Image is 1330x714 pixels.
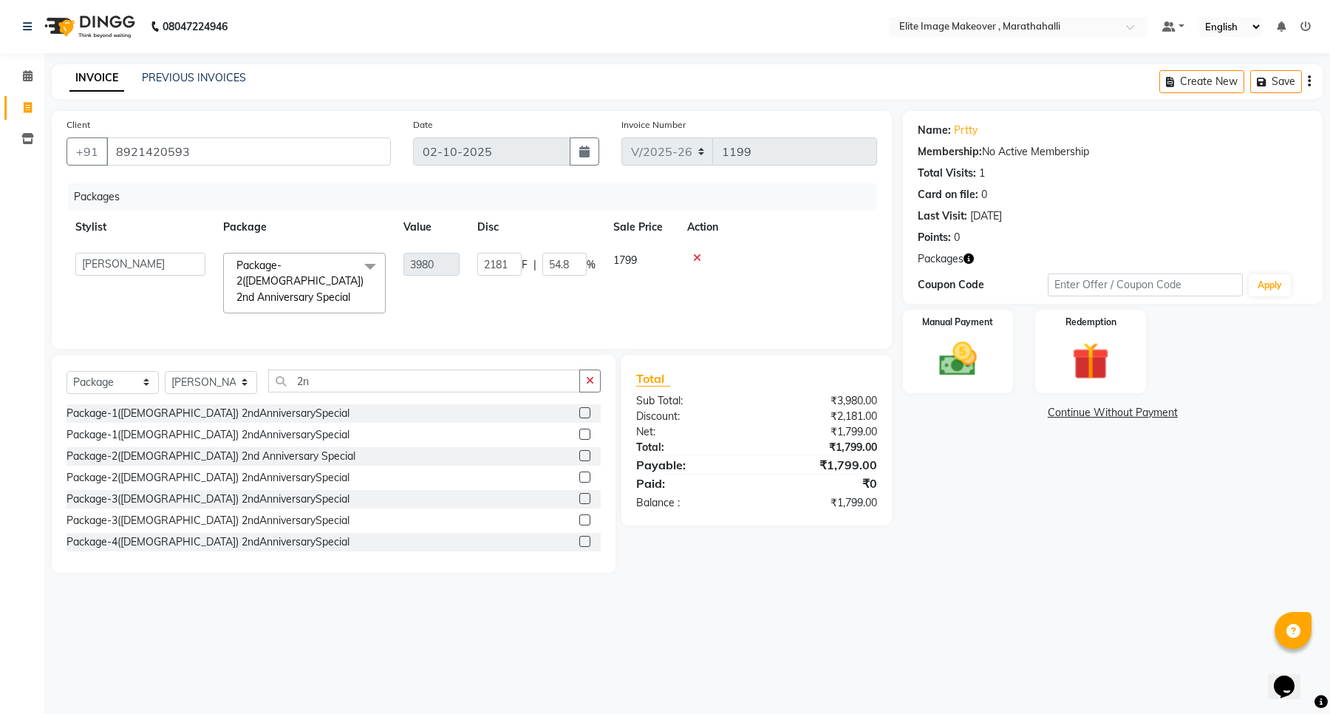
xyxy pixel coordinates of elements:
[69,65,124,92] a: INVOICE
[625,393,757,409] div: Sub Total:
[66,470,349,486] div: Package-2([DEMOGRAPHIC_DATA]) 2ndAnniversarySpecial
[954,230,960,245] div: 0
[757,409,888,424] div: ₹2,181.00
[918,251,964,267] span: Packages
[757,393,888,409] div: ₹3,980.00
[163,6,228,47] b: 08047224946
[66,118,90,132] label: Client
[1268,655,1315,699] iframe: chat widget
[533,257,536,273] span: |
[922,316,993,329] label: Manual Payment
[918,230,951,245] div: Points:
[468,211,604,244] th: Disc
[636,371,670,387] span: Total
[979,166,985,181] div: 1
[757,424,888,440] div: ₹1,799.00
[1065,316,1116,329] label: Redemption
[918,166,976,181] div: Total Visits:
[918,123,951,138] div: Name:
[395,211,468,244] th: Value
[66,449,355,464] div: Package-2([DEMOGRAPHIC_DATA]) 2nd Anniversary Special
[268,370,580,392] input: Search
[757,456,888,474] div: ₹1,799.00
[604,211,678,244] th: Sale Price
[906,405,1320,421] a: Continue Without Payment
[236,259,364,304] span: Package-2([DEMOGRAPHIC_DATA]) 2nd Anniversary Special
[757,440,888,455] div: ₹1,799.00
[350,290,357,304] a: x
[68,183,888,211] div: Packages
[757,495,888,511] div: ₹1,799.00
[587,257,596,273] span: %
[625,475,757,492] div: Paid:
[613,254,637,267] span: 1799
[413,118,433,132] label: Date
[918,144,982,160] div: Membership:
[106,137,391,166] input: Search by Name/Mobile/Email/Code
[66,137,108,166] button: +91
[66,492,349,507] div: Package-3([DEMOGRAPHIC_DATA]) 2ndAnniversarySpecial
[1250,70,1302,93] button: Save
[625,424,757,440] div: Net:
[678,211,877,244] th: Action
[954,123,978,138] a: Prtty
[927,338,988,381] img: _cash.svg
[1048,273,1243,296] input: Enter Offer / Coupon Code
[625,495,757,511] div: Balance :
[38,6,139,47] img: logo
[625,409,757,424] div: Discount:
[66,406,349,421] div: Package-1([DEMOGRAPHIC_DATA]) 2ndAnniversarySpecial
[918,187,978,203] div: Card on file:
[970,208,1002,224] div: [DATE]
[981,187,987,203] div: 0
[1159,70,1244,93] button: Create New
[142,71,246,84] a: PREVIOUS INVOICES
[66,427,349,443] div: Package-1([DEMOGRAPHIC_DATA]) 2ndAnniversarySpecial
[918,144,1308,160] div: No Active Membership
[66,534,349,550] div: Package-4([DEMOGRAPHIC_DATA]) 2ndAnniversarySpecial
[918,277,1048,293] div: Coupon Code
[918,208,967,224] div: Last Visit:
[66,513,349,528] div: Package-3([DEMOGRAPHIC_DATA]) 2ndAnniversarySpecial
[1249,274,1291,296] button: Apply
[214,211,395,244] th: Package
[66,211,214,244] th: Stylist
[621,118,686,132] label: Invoice Number
[1060,338,1121,384] img: _gift.svg
[625,440,757,455] div: Total:
[522,257,528,273] span: F
[625,456,757,474] div: Payable:
[757,475,888,492] div: ₹0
